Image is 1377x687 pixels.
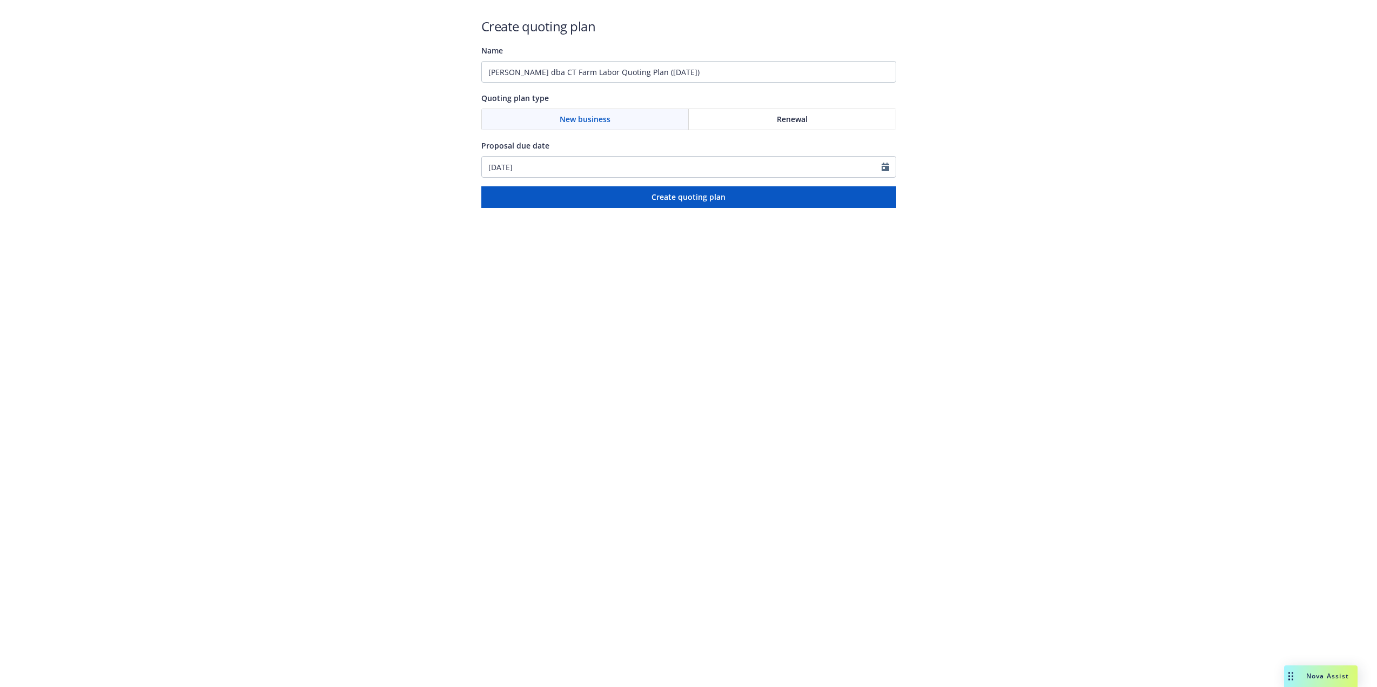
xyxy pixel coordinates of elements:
[481,93,549,103] span: Quoting plan type
[560,113,610,125] span: New business
[777,113,808,125] span: Renewal
[481,45,503,56] span: Name
[481,186,896,208] button: Create quoting plan
[482,157,882,177] input: MM/DD/YYYY
[882,163,889,171] svg: Calendar
[651,192,726,202] span: Create quoting plan
[481,140,549,151] span: Proposal due date
[481,61,896,83] input: Quoting plan name
[1284,665,1298,687] div: Drag to move
[1284,665,1358,687] button: Nova Assist
[481,17,896,35] h1: Create quoting plan
[1306,671,1349,681] span: Nova Assist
